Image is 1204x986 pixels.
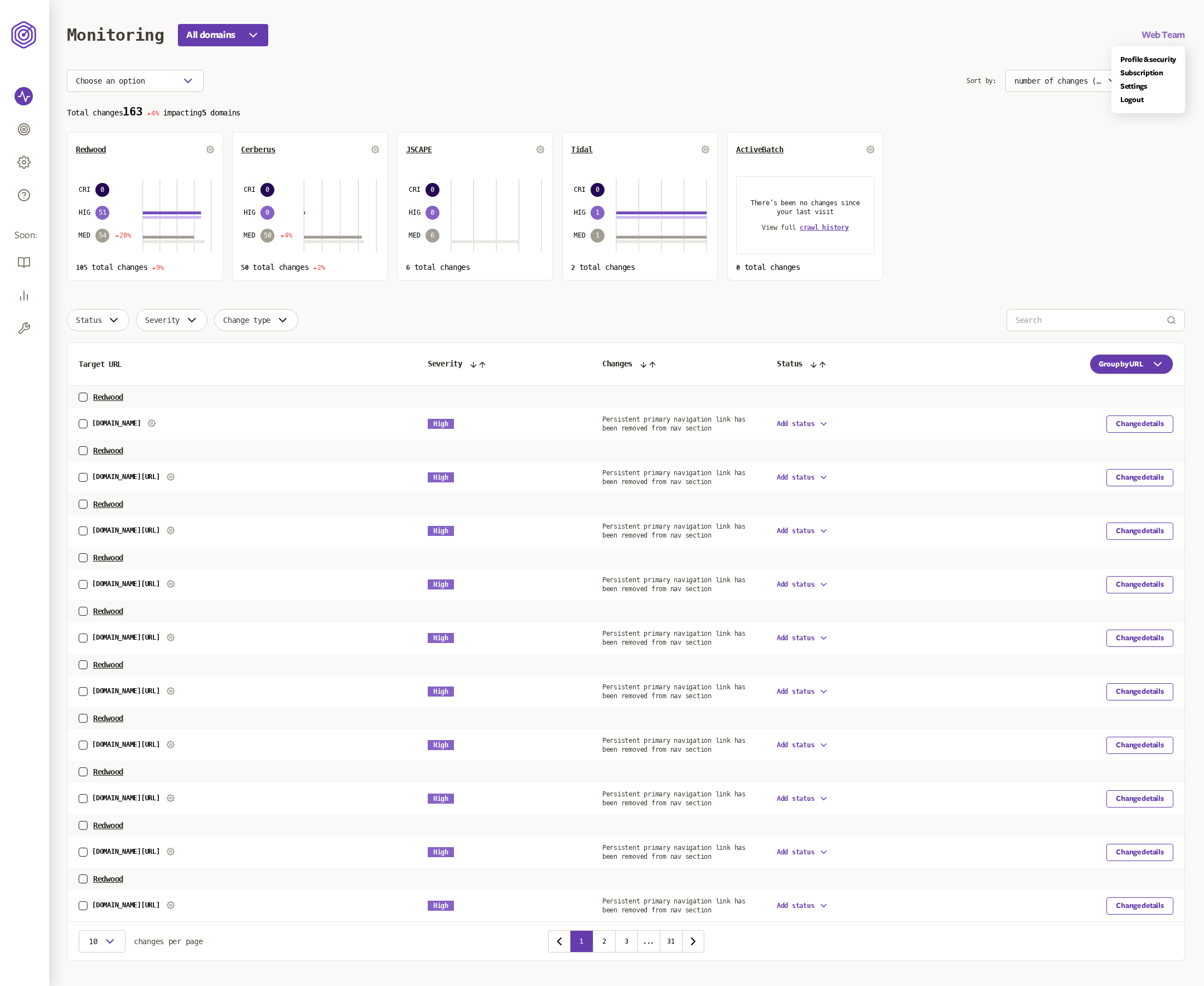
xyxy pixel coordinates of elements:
a: Settings [1120,82,1176,91]
div: Web Team [1111,46,1185,113]
a: Logout [1120,95,1176,104]
button: Web Team [1142,28,1185,42]
a: Profile & security [1120,55,1176,64]
a: Subscription [1120,69,1176,78]
span: Soon: [14,229,35,242]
